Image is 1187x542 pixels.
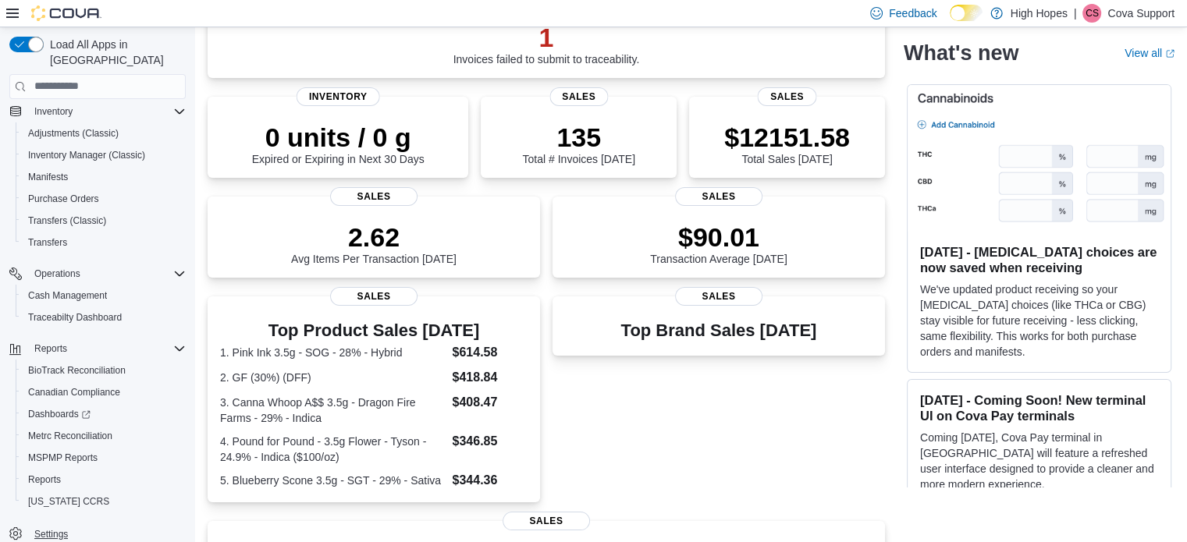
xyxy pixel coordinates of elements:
[452,432,527,451] dd: $346.85
[22,361,186,380] span: BioTrack Reconciliation
[549,87,608,106] span: Sales
[16,122,192,144] button: Adjustments (Classic)
[22,286,113,305] a: Cash Management
[34,105,73,118] span: Inventory
[22,470,67,489] a: Reports
[34,342,67,355] span: Reports
[16,403,192,425] a: Dashboards
[22,492,116,511] a: [US_STATE] CCRS
[452,471,527,490] dd: $344.36
[28,339,73,358] button: Reports
[16,144,192,166] button: Inventory Manager (Classic)
[452,368,527,387] dd: $418.84
[34,528,68,540] span: Settings
[16,166,192,188] button: Manifests
[28,236,67,249] span: Transfers
[904,41,1018,66] h2: What's new
[28,214,106,227] span: Transfers (Classic)
[889,5,936,21] span: Feedback
[724,122,850,165] div: Total Sales [DATE]
[297,87,380,106] span: Inventory
[22,168,74,186] a: Manifests
[220,434,446,465] dt: 4. Pound for Pound - 3.5g Flower - Tyson - 24.9% - Indica ($100/oz)
[920,392,1158,423] h3: [DATE] - Coming Soon! New terminal UI on Cova Pay terminals
[28,289,107,302] span: Cash Management
[1125,47,1175,59] a: View allExternal link
[28,127,119,140] span: Adjustments (Classic)
[16,210,192,232] button: Transfers (Classic)
[220,395,446,426] dt: 3. Canna Whoop A$$ 3.5g - Dragon Fire Farms - 29% - Indica
[22,124,125,143] a: Adjustments (Classic)
[22,190,186,208] span: Purchase Orders
[22,124,186,143] span: Adjustments (Classic)
[28,430,112,442] span: Metrc Reconciliation
[28,311,122,324] span: Traceabilty Dashboard
[28,102,186,121] span: Inventory
[220,321,528,340] h3: Top Product Sales [DATE]
[1082,4,1101,23] div: Cova Support
[22,427,119,445] a: Metrc Reconciliation
[28,264,87,283] button: Operations
[16,360,192,381] button: BioTrack Reconciliation
[22,211,112,230] a: Transfers (Classic)
[28,364,126,377] span: BioTrack Reconciliation
[22,405,97,423] a: Dashboards
[621,321,817,340] h3: Top Brand Sales [DATE]
[22,448,186,467] span: MSPMP Reports
[724,122,850,153] p: $12151.58
[22,233,186,252] span: Transfers
[1086,4,1099,23] span: CS
[650,221,787,265] div: Transaction Average [DATE]
[3,101,192,122] button: Inventory
[22,448,104,467] a: MSPMP Reports
[28,386,120,399] span: Canadian Compliance
[16,306,192,328] button: Traceabilty Dashboard
[503,512,590,530] span: Sales
[291,221,457,253] p: 2.62
[22,211,186,230] span: Transfers (Classic)
[28,473,61,486] span: Reports
[16,425,192,447] button: Metrc Reconciliation
[675,187,762,206] span: Sales
[28,339,186,358] span: Reports
[16,188,192,210] button: Purchase Orders
[453,22,640,53] p: 1
[1074,4,1077,23] p: |
[22,361,132,380] a: BioTrack Reconciliation
[920,430,1158,492] p: Coming [DATE], Cova Pay terminal in [GEOGRAPHIC_DATA] will feature a refreshed user interface des...
[3,338,192,360] button: Reports
[22,190,105,208] a: Purchase Orders
[28,495,109,508] span: [US_STATE] CCRS
[252,122,425,153] p: 0 units / 0 g
[220,345,446,360] dt: 1. Pink Ink 3.5g - SOG - 28% - Hybrid
[522,122,634,165] div: Total # Invoices [DATE]
[291,221,457,265] div: Avg Items Per Transaction [DATE]
[1107,4,1175,23] p: Cova Support
[22,286,186,305] span: Cash Management
[34,267,80,280] span: Operations
[522,122,634,153] p: 135
[220,370,446,385] dt: 2. GF (30%) (DFF)
[452,343,527,362] dd: $614.58
[16,491,192,512] button: [US_STATE] CCRS
[16,232,192,253] button: Transfers
[16,447,192,469] button: MSPMP Reports
[3,263,192,285] button: Operations
[920,244,1158,275] h3: [DATE] - [MEDICAL_DATA] choices are now saved when receiving
[950,21,951,22] span: Dark Mode
[22,492,186,511] span: Washington CCRS
[22,405,186,423] span: Dashboards
[453,22,640,66] div: Invoices failed to submit to traceability.
[22,383,186,402] span: Canadian Compliance
[28,171,68,183] span: Manifests
[22,470,186,489] span: Reports
[31,5,101,21] img: Cova
[22,308,128,327] a: Traceabilty Dashboard
[28,408,91,420] span: Dashboards
[22,146,151,165] a: Inventory Manager (Classic)
[452,393,527,412] dd: $408.47
[28,264,186,283] span: Operations
[28,193,99,205] span: Purchase Orders
[330,287,418,306] span: Sales
[758,87,816,106] span: Sales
